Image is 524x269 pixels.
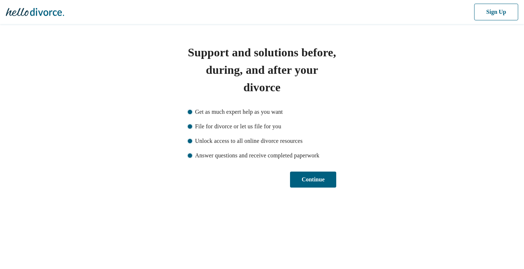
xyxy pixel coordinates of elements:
h1: Support and solutions before, during, and after your divorce [188,44,336,96]
li: Answer questions and receive completed paperwork [188,151,336,160]
button: Continue [288,172,336,188]
img: Hello Divorce Logo [6,5,64,19]
li: Unlock access to all online divorce resources [188,137,336,145]
li: Get as much expert help as you want [188,108,336,116]
li: File for divorce or let us file for you [188,122,336,131]
button: Sign Up [473,4,518,20]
